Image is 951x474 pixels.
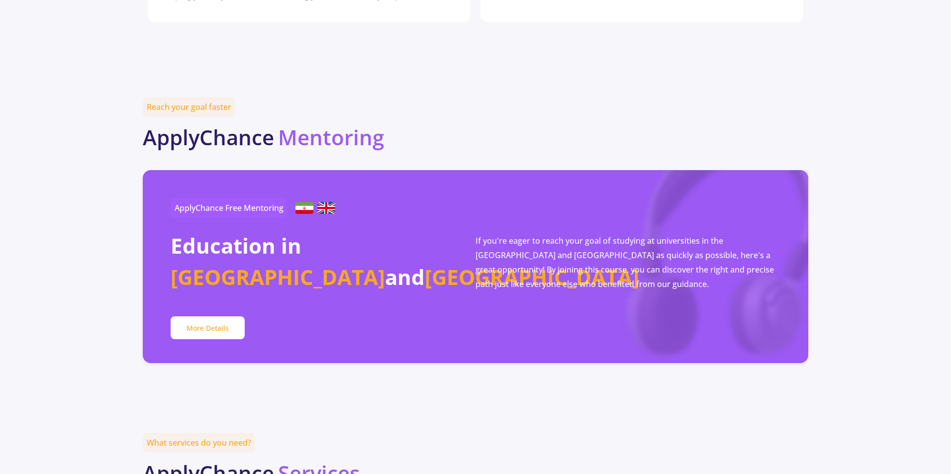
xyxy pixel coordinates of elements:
[171,198,287,218] span: ApplyChance Free Mentoring
[171,230,475,292] h2: Education in and
[475,234,784,291] p: If you're eager to reach your goal of studying at universities in the [GEOGRAPHIC_DATA] and [GEOG...
[143,97,235,117] span: Reach your goal faster
[278,123,384,151] b: Mentoring
[143,433,255,453] span: What services do you need?
[171,263,385,291] span: [GEOGRAPHIC_DATA]
[143,123,274,151] b: ApplyChance
[171,316,245,340] a: More Details
[425,263,639,291] span: [GEOGRAPHIC_DATA]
